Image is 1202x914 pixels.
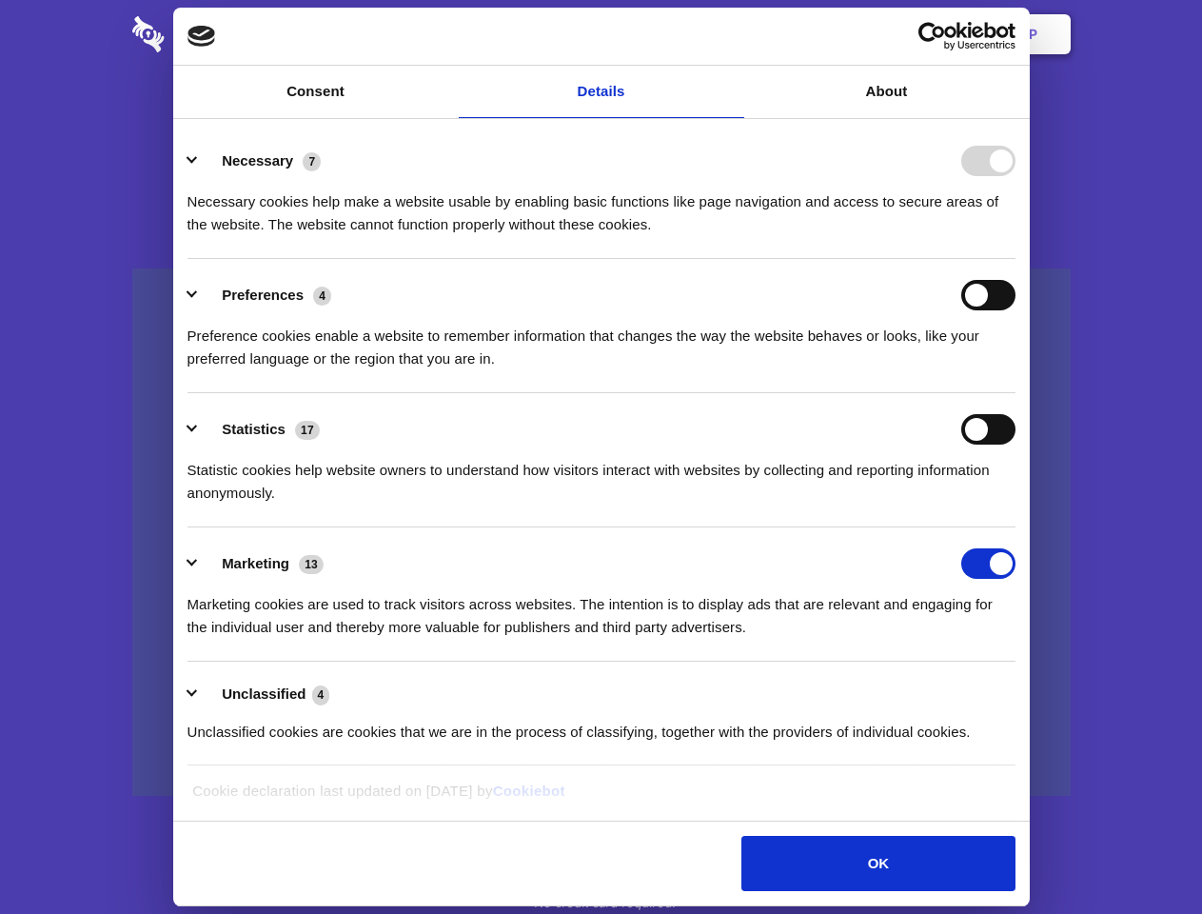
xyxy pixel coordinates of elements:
label: Preferences [222,287,304,303]
span: 4 [313,287,331,306]
button: OK [741,836,1015,891]
div: Unclassified cookies are cookies that we are in the process of classifying, together with the pro... [187,706,1015,744]
h1: Eliminate Slack Data Loss. [132,86,1071,154]
div: Marketing cookies are used to track visitors across websites. The intention is to display ads tha... [187,579,1015,639]
a: Pricing [559,5,641,64]
a: Wistia video thumbnail [132,268,1071,797]
span: 17 [295,421,320,440]
iframe: Drift Widget Chat Controller [1107,819,1179,891]
label: Marketing [222,555,289,571]
div: Necessary cookies help make a website usable by enabling basic functions like page navigation and... [187,176,1015,236]
span: 4 [312,685,330,705]
a: About [744,66,1030,118]
div: Preference cookies enable a website to remember information that changes the way the website beha... [187,310,1015,370]
button: Statistics (17) [187,414,332,445]
div: Cookie declaration last updated on [DATE] by [178,780,1024,817]
label: Statistics [222,421,286,437]
a: Login [863,5,946,64]
button: Necessary (7) [187,146,333,176]
a: Usercentrics Cookiebot - opens in a new window [849,22,1015,50]
button: Marketing (13) [187,548,336,579]
a: Consent [173,66,459,118]
a: Details [459,66,744,118]
button: Preferences (4) [187,280,344,310]
label: Necessary [222,152,293,169]
a: Cookiebot [493,783,565,799]
button: Unclassified (4) [187,683,342,706]
img: logo-wordmark-white-trans-d4663122ce5f474addd5e946df7df03e33cb6a1c49d2221995e7729f52c070b2.svg [132,16,295,52]
h4: Auto-redaction of sensitive data, encrypted data sharing and self-destructing private chats. Shar... [132,173,1071,236]
span: 7 [303,152,321,171]
img: logo [187,26,216,47]
span: 13 [299,555,324,574]
a: Contact [772,5,859,64]
div: Statistic cookies help website owners to understand how visitors interact with websites by collec... [187,445,1015,505]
